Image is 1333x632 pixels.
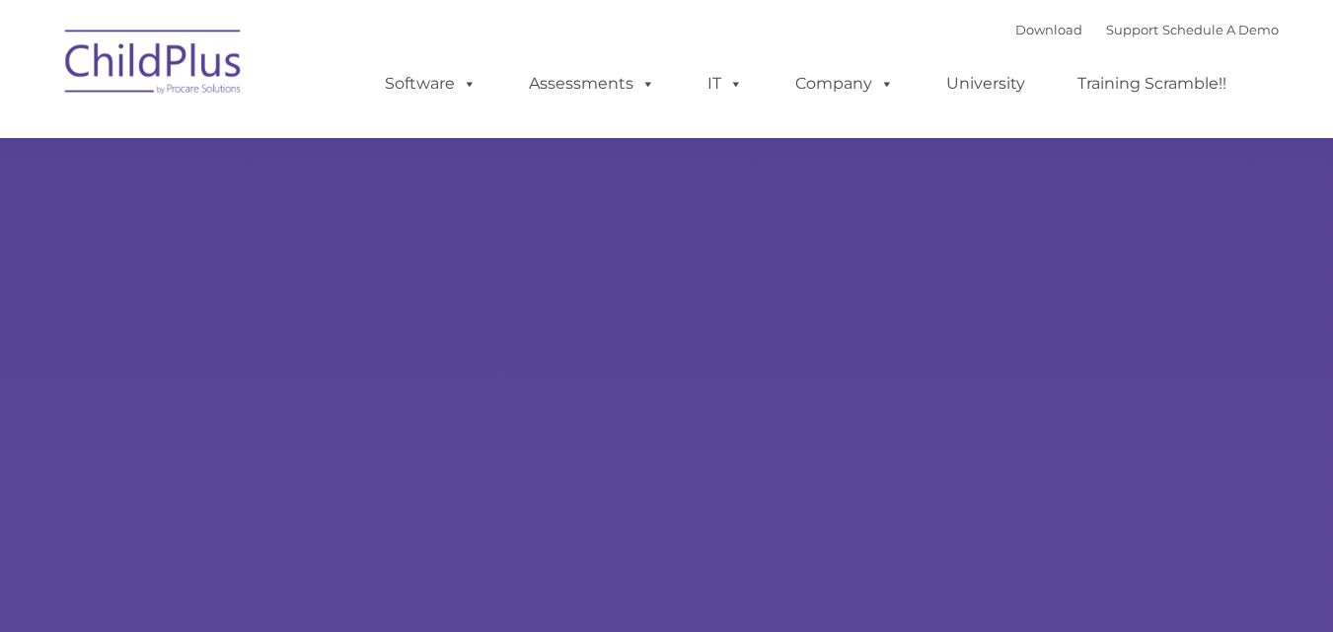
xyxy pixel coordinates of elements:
[926,64,1045,104] a: University
[55,16,253,114] img: ChildPlus by Procare Solutions
[776,64,914,104] a: Company
[1058,64,1246,104] a: Training Scramble!!
[1162,22,1279,37] a: Schedule A Demo
[365,64,496,104] a: Software
[1015,22,1082,37] a: Download
[1015,22,1279,37] font: |
[688,64,763,104] a: IT
[1106,22,1158,37] a: Support
[509,64,675,104] a: Assessments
